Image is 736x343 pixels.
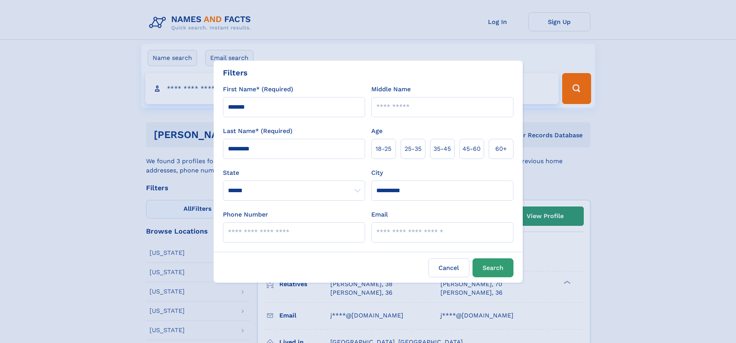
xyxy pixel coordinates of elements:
label: First Name* (Required) [223,85,293,94]
div: Filters [223,67,248,78]
span: 60+ [495,144,507,154]
label: Age [371,126,382,136]
span: 35‑45 [433,144,451,154]
label: Middle Name [371,85,411,94]
label: Phone Number [223,210,268,219]
span: 45‑60 [462,144,481,154]
span: 18‑25 [376,144,391,154]
span: 25‑35 [405,144,422,154]
label: State [223,168,365,177]
label: City [371,168,383,177]
label: Email [371,210,388,219]
label: Cancel [428,258,469,277]
button: Search [473,258,513,277]
label: Last Name* (Required) [223,126,292,136]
